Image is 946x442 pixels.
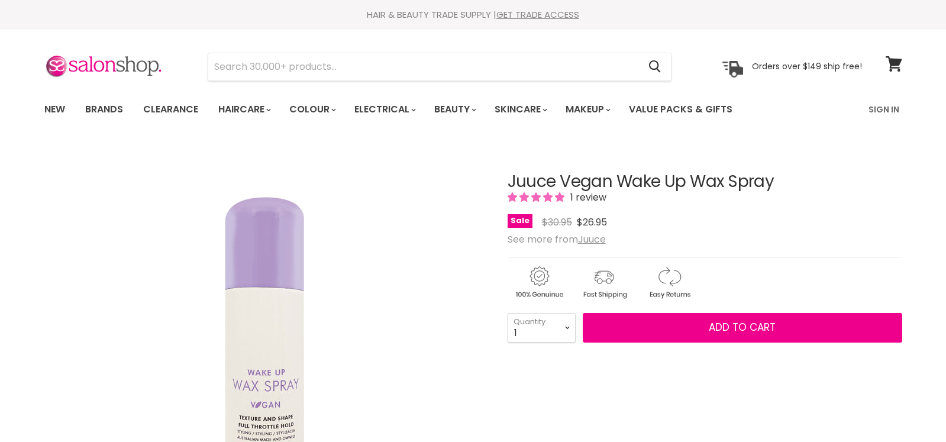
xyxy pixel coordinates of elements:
button: Add to cart [583,313,902,343]
img: shipping.gif [573,264,635,301]
select: Quantity [508,313,576,343]
button: Search [640,53,671,80]
a: New [35,97,74,122]
span: Sale [508,214,532,228]
span: Add to cart [709,320,776,334]
a: Haircare [209,97,278,122]
a: Makeup [557,97,618,122]
a: Colour [280,97,343,122]
span: 1 review [567,191,606,204]
ul: Main menu [35,92,802,127]
p: Orders over $149 ship free! [752,61,862,72]
span: $26.95 [577,215,607,229]
span: See more from [508,233,606,246]
a: Electrical [346,97,423,122]
input: Search [208,53,640,80]
nav: Main [30,92,917,127]
img: returns.gif [638,264,700,301]
a: Beauty [425,97,483,122]
a: Skincare [486,97,554,122]
a: Clearance [134,97,207,122]
a: Value Packs & Gifts [620,97,741,122]
a: Sign In [861,97,906,122]
a: GET TRADE ACCESS [496,8,579,21]
h1: Juuce Vegan Wake Up Wax Spray [508,173,902,191]
span: $30.95 [542,215,572,229]
a: Brands [76,97,132,122]
span: 5.00 stars [508,191,567,204]
div: HAIR & BEAUTY TRADE SUPPLY | [30,9,917,21]
form: Product [208,53,671,81]
img: genuine.gif [508,264,570,301]
a: Juuce [578,233,606,246]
